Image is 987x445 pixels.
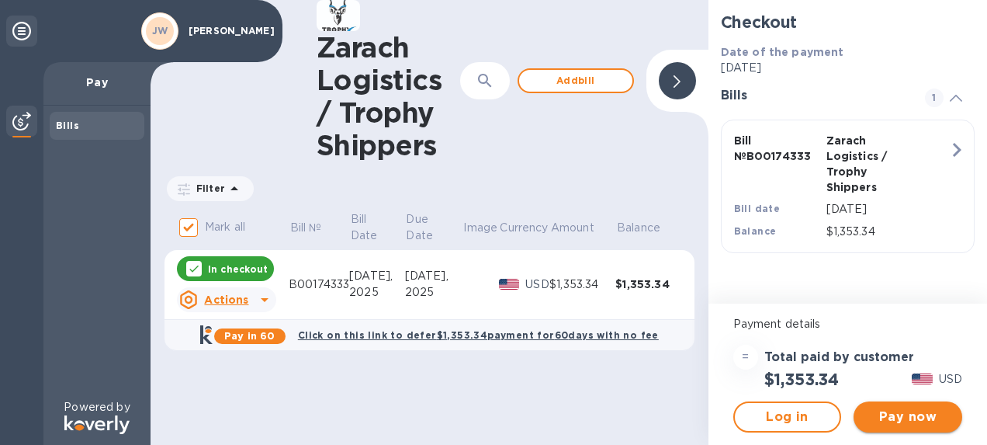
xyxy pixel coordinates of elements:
h3: Bills [721,89,906,103]
span: Add bill [532,71,620,90]
p: Bill Date [351,211,383,244]
img: Logo [64,415,130,434]
b: Bills [56,120,79,131]
div: $1,353.34 [615,276,681,292]
h2: Checkout [721,12,975,32]
p: USD [525,276,549,293]
b: Date of the payment [721,46,844,58]
span: Bill Date [351,211,403,244]
button: Bill №B00174333Zarach Logistics / Trophy ShippersBill date[DATE]Balance$1,353.34 [721,120,975,253]
p: Bill № B00174333 [734,133,820,164]
span: 1 [925,89,944,107]
div: [DATE], [405,268,462,284]
button: Addbill [518,68,634,93]
h1: Zarach Logistics / Trophy Shippers [317,31,460,162]
p: Mark all [205,219,245,235]
p: Image [463,220,497,236]
p: Bill № [290,220,322,236]
div: $1,353.34 [549,276,615,293]
span: Bill № [290,220,342,236]
img: USD [499,279,520,290]
b: Click on this link to defer $1,353.34 payment for 60 days with no fee [298,329,659,341]
span: Amount [551,220,615,236]
p: Zarach Logistics / Trophy Shippers [826,133,913,195]
p: Due Date [406,211,441,244]
p: Payment details [733,316,962,332]
p: USD [939,371,962,388]
p: Balance [617,220,660,236]
span: Pay now [866,408,950,426]
span: Due Date [406,211,461,244]
p: Powered by [64,399,130,415]
span: Log in [747,408,828,426]
h3: Total paid by customer [764,350,914,365]
p: In checkout [208,262,268,276]
span: Balance [617,220,681,236]
p: $1,353.34 [826,224,949,240]
p: [PERSON_NAME] [189,26,266,37]
p: [DATE] [826,201,949,217]
div: 2025 [405,284,462,301]
b: JW [152,25,168,37]
div: B00174333 [289,276,349,293]
p: Currency [500,220,548,236]
p: [DATE] [721,60,975,76]
button: Pay now [854,402,962,433]
div: = [733,345,758,370]
p: Amount [551,220,594,236]
p: Pay [56,75,138,90]
p: Filter [190,182,225,195]
img: USD [912,374,933,384]
button: Log in [733,402,842,433]
u: Actions [204,294,248,306]
h2: $1,353.34 [764,370,839,389]
b: Balance [734,225,777,237]
div: 2025 [349,284,405,301]
b: Pay in 60 [224,330,275,342]
b: Bill date [734,203,781,214]
div: [DATE], [349,268,405,284]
